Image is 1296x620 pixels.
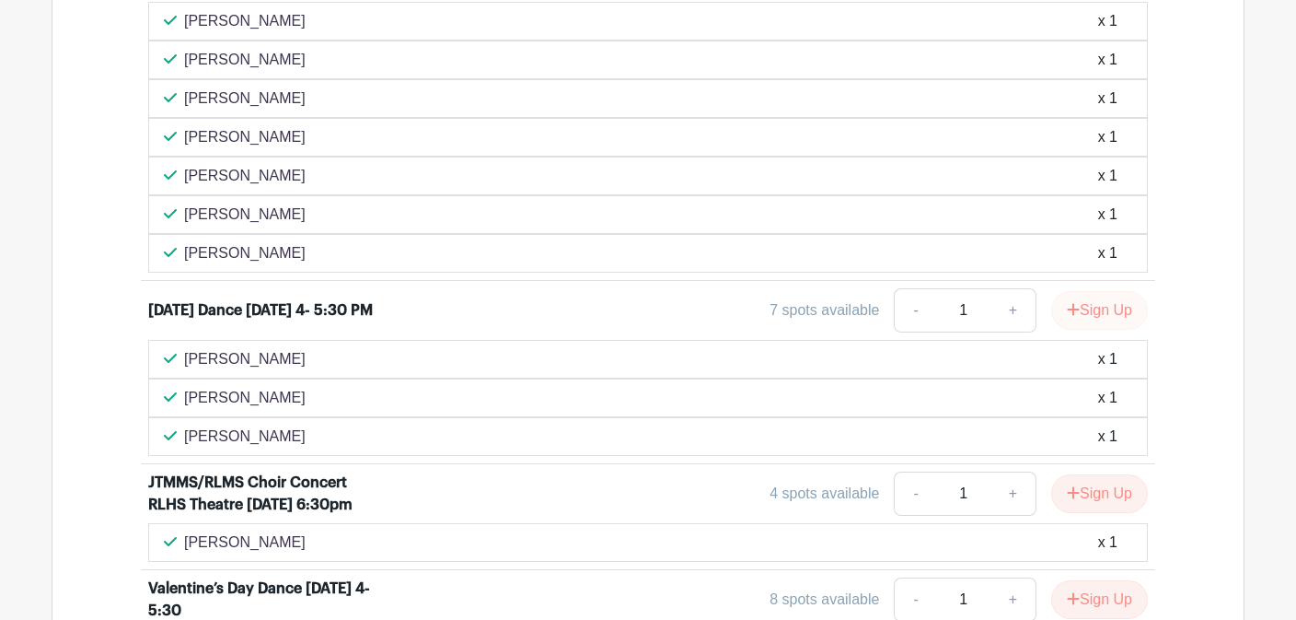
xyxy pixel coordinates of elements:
p: [PERSON_NAME] [184,532,306,554]
div: x 1 [1098,10,1117,32]
p: [PERSON_NAME] [184,204,306,226]
p: [PERSON_NAME] [184,88,306,110]
a: + [990,288,1036,333]
a: - [894,472,936,516]
div: x 1 [1098,88,1117,110]
button: Sign Up [1051,580,1148,619]
div: 4 spots available [769,483,879,505]
div: x 1 [1098,204,1117,226]
p: [PERSON_NAME] [184,165,306,187]
div: x 1 [1098,387,1117,409]
div: 7 spots available [769,299,879,322]
div: x 1 [1098,532,1117,554]
a: + [990,472,1036,516]
a: - [894,288,936,333]
div: JTMMS/RLMS Choir Concert RLHS Theatre [DATE] 6:30pm [148,472,376,516]
div: x 1 [1098,348,1117,370]
button: Sign Up [1051,474,1148,513]
p: [PERSON_NAME] [184,387,306,409]
p: [PERSON_NAME] [184,49,306,71]
div: [DATE] Dance [DATE] 4- 5:30 PM [148,299,373,322]
div: x 1 [1098,242,1117,264]
div: x 1 [1098,49,1117,71]
p: [PERSON_NAME] [184,126,306,148]
button: Sign Up [1051,291,1148,330]
div: x 1 [1098,126,1117,148]
p: [PERSON_NAME] [184,10,306,32]
div: x 1 [1098,165,1117,187]
p: [PERSON_NAME] [184,348,306,370]
div: 8 spots available [769,589,879,611]
div: x 1 [1098,426,1117,448]
p: [PERSON_NAME] [184,242,306,264]
p: [PERSON_NAME] [184,426,306,448]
